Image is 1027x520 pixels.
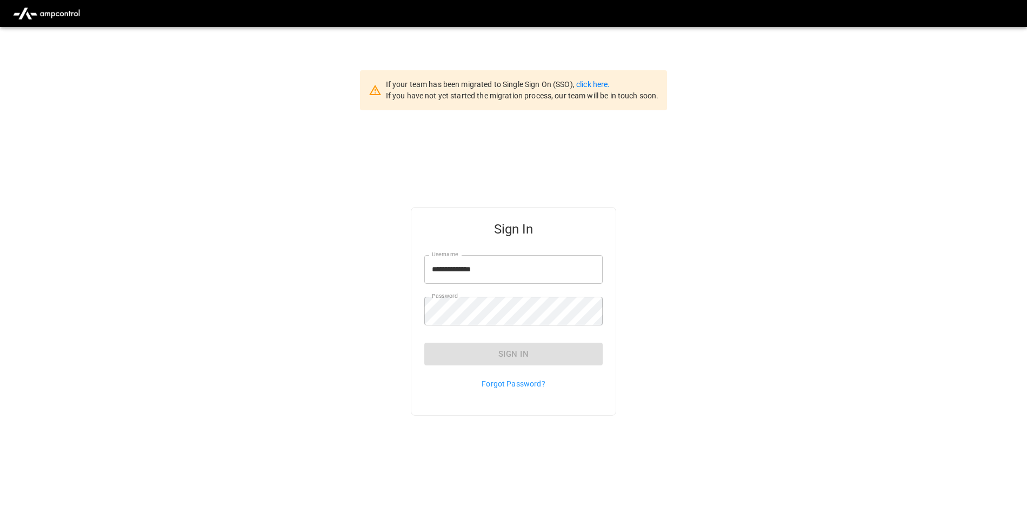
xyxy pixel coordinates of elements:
[9,3,84,24] img: ampcontrol.io logo
[386,80,576,89] span: If your team has been migrated to Single Sign On (SSO),
[386,91,659,100] span: If you have not yet started the migration process, our team will be in touch soon.
[432,250,458,259] label: Username
[432,292,458,301] label: Password
[424,378,603,389] p: Forgot Password?
[576,80,610,89] a: click here.
[424,221,603,238] h5: Sign In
